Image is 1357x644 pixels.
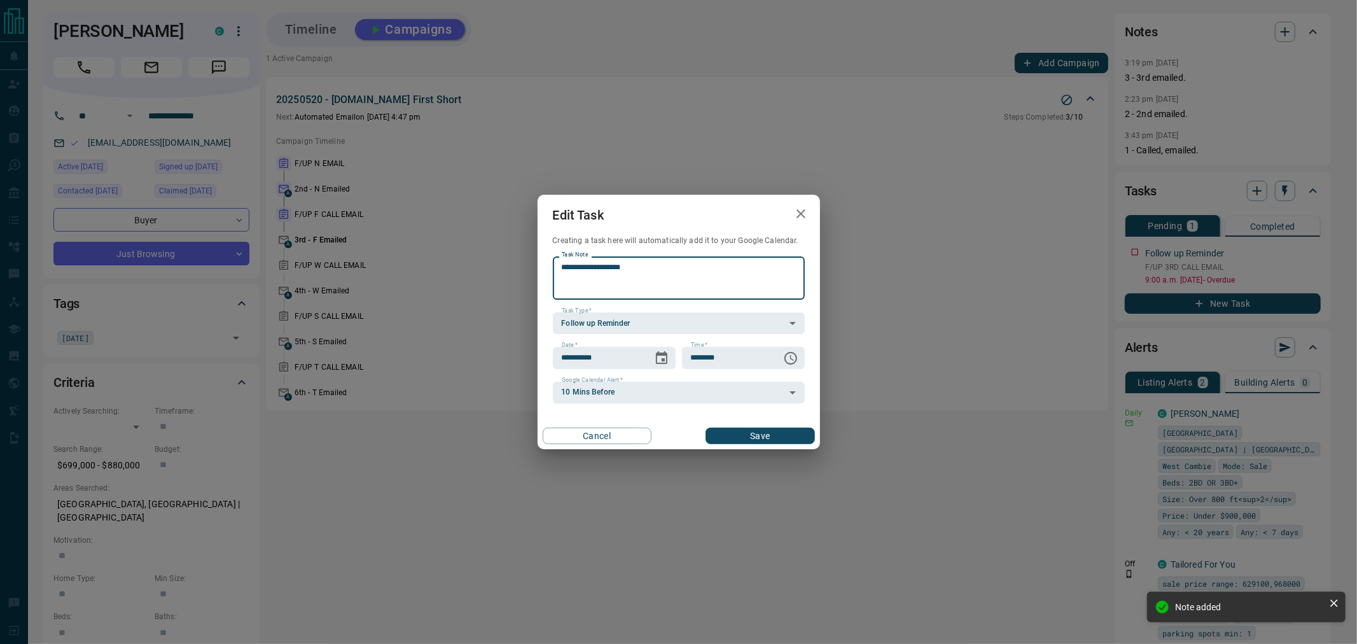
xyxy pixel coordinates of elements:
label: Date [562,341,578,349]
div: Follow up Reminder [553,312,805,334]
h2: Edit Task [538,195,619,235]
div: Note added [1175,602,1324,612]
label: Task Type [562,307,592,315]
button: Choose time, selected time is 9:00 AM [778,346,804,371]
button: Save [706,428,814,444]
label: Google Calendar Alert [562,376,623,384]
label: Time [691,341,707,349]
button: Choose date, selected date is Oct 15, 2025 [649,346,674,371]
div: 10 Mins Before [553,382,805,403]
button: Cancel [543,428,651,444]
label: Task Note [562,251,588,259]
p: Creating a task here will automatically add it to your Google Calendar. [553,235,805,246]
